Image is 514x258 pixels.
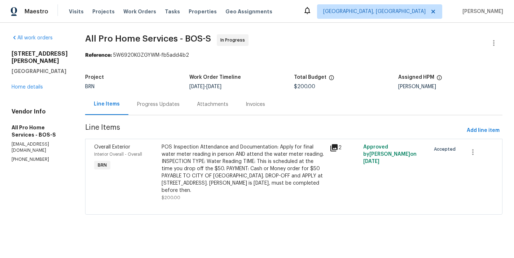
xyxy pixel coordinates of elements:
[189,84,221,89] span: -
[323,8,426,15] span: [GEOGRAPHIC_DATA], [GEOGRAPHIC_DATA]
[206,84,221,89] span: [DATE]
[85,84,95,89] span: BRN
[294,75,326,80] h5: Total Budget
[330,143,359,152] div: 2
[460,8,503,15] span: [PERSON_NAME]
[294,84,315,89] span: $200.00
[123,8,156,15] span: Work Orders
[189,8,217,15] span: Properties
[12,68,68,75] h5: [GEOGRAPHIC_DATA]
[189,84,205,89] span: [DATE]
[225,8,272,15] span: Geo Assignments
[137,101,180,108] div: Progress Updates
[94,100,120,108] div: Line Items
[220,36,248,44] span: In Progress
[189,75,241,80] h5: Work Order Timeline
[85,75,104,80] h5: Project
[246,101,265,108] div: Invoices
[363,159,379,164] span: [DATE]
[92,8,115,15] span: Projects
[464,124,502,137] button: Add line item
[329,75,334,84] span: The total cost of line items that have been proposed by Opendoor. This sum includes line items th...
[467,126,500,135] span: Add line item
[363,145,417,164] span: Approved by [PERSON_NAME] on
[25,8,48,15] span: Maestro
[12,141,68,154] p: [EMAIL_ADDRESS][DOMAIN_NAME]
[85,124,464,137] span: Line Items
[94,152,142,156] span: Interior Overall - Overall
[95,162,110,169] span: BRN
[69,8,84,15] span: Visits
[12,85,43,90] a: Home details
[434,146,458,153] span: Accepted
[85,53,112,58] b: Reference:
[162,195,180,200] span: $200.00
[85,52,502,59] div: 5W6920KGZGYWM-fb5add4b2
[94,145,130,150] span: Overall Exterior
[12,108,68,115] h4: Vendor Info
[12,124,68,138] h5: All Pro Home Services - BOS-S
[398,84,502,89] div: [PERSON_NAME]
[85,34,211,43] span: All Pro Home Services - BOS-S
[436,75,442,84] span: The hpm assigned to this work order.
[197,101,228,108] div: Attachments
[398,75,434,80] h5: Assigned HPM
[12,50,68,65] h2: [STREET_ADDRESS][PERSON_NAME]
[165,9,180,14] span: Tasks
[12,156,68,163] p: [PHONE_NUMBER]
[12,35,53,40] a: All work orders
[162,143,325,194] div: POS Inspection Attendance and Documentation: Apply for final water meter reading in person AND at...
